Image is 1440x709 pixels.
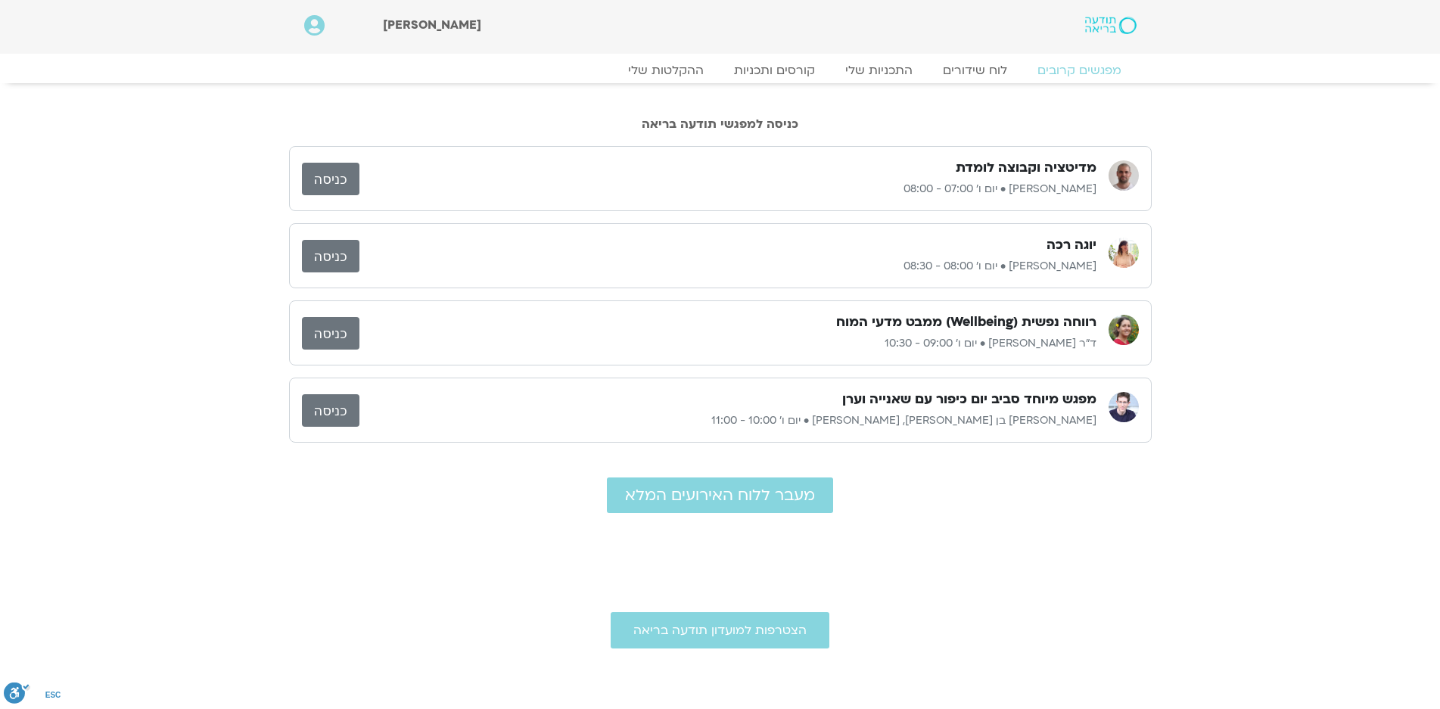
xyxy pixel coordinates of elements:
[1022,63,1137,78] a: מפגשים קרובים
[607,477,833,513] a: מעבר ללוח האירועים המלא
[836,313,1096,331] h3: רווחה נפשית (Wellbeing) ממבט מדעי המוח
[1109,238,1139,268] img: ענת מיכאליס
[359,257,1096,275] p: [PERSON_NAME] • יום ו׳ 08:00 - 08:30
[302,240,359,272] a: כניסה
[1047,236,1096,254] h3: יוגה רכה
[383,17,481,33] span: [PERSON_NAME]
[1109,392,1139,422] img: שאנייה כהן בן חיים, ערן טייכר
[611,612,829,648] a: הצטרפות למועדון תודעה בריאה
[359,180,1096,198] p: [PERSON_NAME] • יום ו׳ 07:00 - 08:00
[842,390,1096,409] h3: מפגש מיוחד סביב יום כיפור עם שאנייה וערן
[928,63,1022,78] a: לוח שידורים
[302,163,359,195] a: כניסה
[956,159,1096,177] h3: מדיטציה וקבוצה לומדת
[719,63,830,78] a: קורסים ותכניות
[359,334,1096,353] p: ד"ר [PERSON_NAME] • יום ו׳ 09:00 - 10:30
[304,63,1137,78] nav: Menu
[359,412,1096,430] p: [PERSON_NAME] בן [PERSON_NAME], [PERSON_NAME] • יום ו׳ 10:00 - 11:00
[625,487,815,504] span: מעבר ללוח האירועים המלא
[1109,315,1139,345] img: ד"ר נועה אלבלדה
[302,394,359,427] a: כניסה
[302,317,359,350] a: כניסה
[613,63,719,78] a: ההקלטות שלי
[289,117,1152,131] h2: כניסה למפגשי תודעה בריאה
[830,63,928,78] a: התכניות שלי
[633,623,807,637] span: הצטרפות למועדון תודעה בריאה
[1109,160,1139,191] img: דקל קנטי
